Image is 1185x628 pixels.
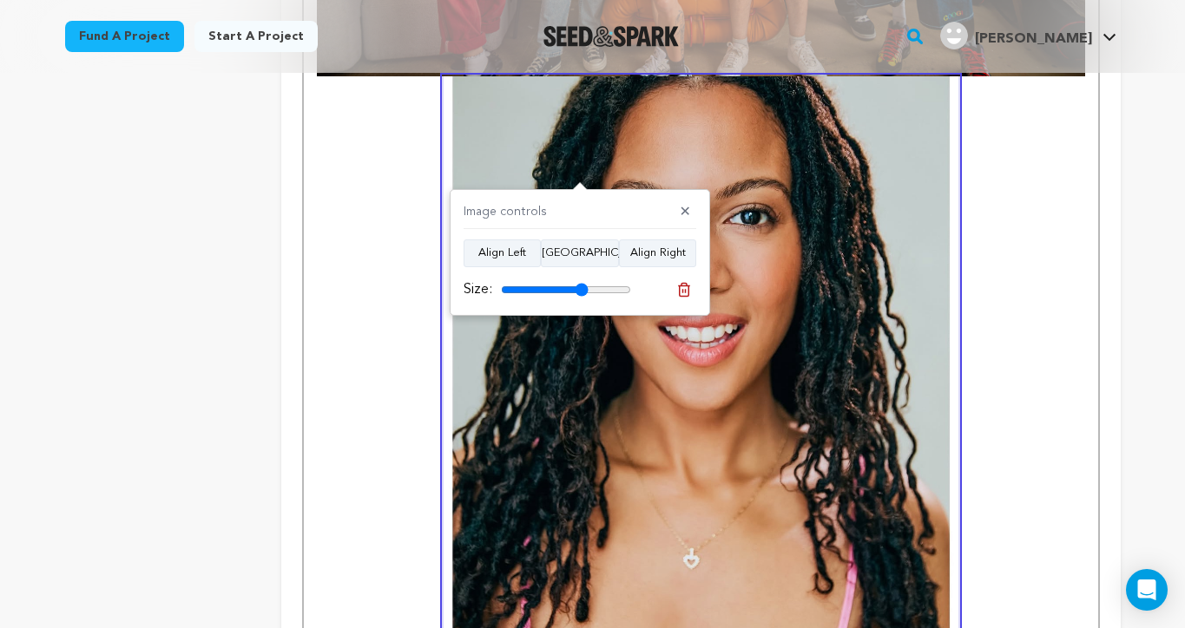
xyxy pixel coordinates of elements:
[619,239,696,267] button: Align Right
[937,18,1120,55] span: Michael M.'s Profile
[940,22,1092,49] div: Michael M.'s Profile
[194,21,318,52] a: Start a project
[543,26,680,47] img: Seed&Spark Logo Dark Mode
[541,239,619,267] button: [GEOGRAPHIC_DATA]
[543,26,680,47] a: Seed&Spark Homepage
[940,22,968,49] img: user.png
[937,18,1120,49] a: Michael M.'s Profile
[975,32,1092,46] span: [PERSON_NAME]
[464,203,547,221] h4: Image controls
[675,204,696,221] button: ✕
[464,279,492,300] label: Size:
[1126,569,1168,611] div: Open Intercom Messenger
[65,21,184,52] a: Fund a project
[464,239,541,267] button: Align Left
